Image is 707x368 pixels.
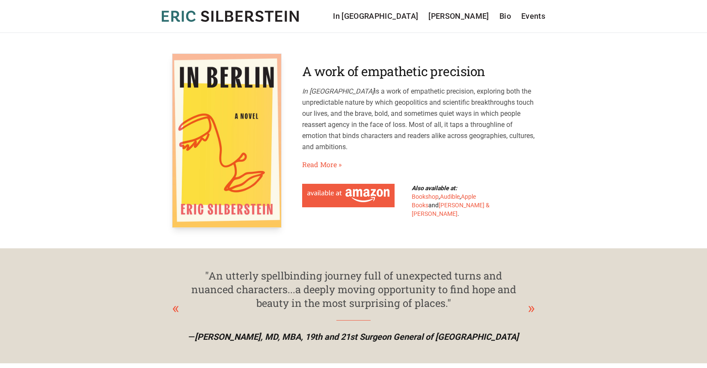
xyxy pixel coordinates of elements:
a: Events [521,10,545,22]
a: In [GEOGRAPHIC_DATA] [333,10,418,22]
b: Also available at: [412,185,457,191]
a: [PERSON_NAME] [428,10,489,22]
a: [PERSON_NAME] & [PERSON_NAME] [412,202,490,217]
a: Read More» [302,159,342,170]
p: is a work of empathetic precision, exploring both the unpredictable nature by which geopolitics a... [302,86,535,153]
a: Bio [499,10,511,22]
div: Next slide [528,297,535,320]
h2: A work of empathetic precision [302,64,535,79]
span: » [339,159,342,170]
a: Available at Amazon [302,184,395,207]
div: , , and . [412,184,501,218]
div: 1 / 4 [172,269,535,343]
p: — [179,331,528,343]
div: Previous slide [172,297,179,320]
img: In Berlin [172,53,282,228]
div: "An utterly spellbinding journey full of unexpected turns and nuanced characters...a deeply movin... [189,269,518,310]
a: Apple Books [412,193,476,209]
em: In [GEOGRAPHIC_DATA] [302,87,374,95]
a: Audible [440,193,460,200]
a: Bookshop [412,193,439,200]
img: Available at Amazon [307,189,389,202]
span: [PERSON_NAME], MD, MBA, 19th and 21st Surgeon General of [GEOGRAPHIC_DATA] [195,332,519,342]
